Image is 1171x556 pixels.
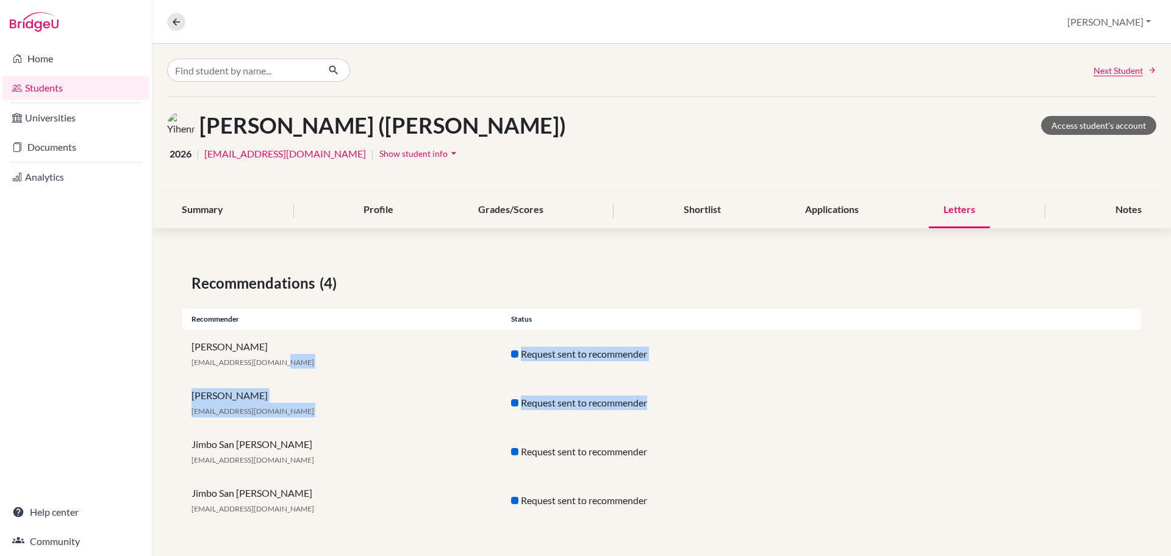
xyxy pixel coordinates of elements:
div: Profile [349,192,408,228]
h1: [PERSON_NAME] ([PERSON_NAME]) [199,112,566,139]
div: Status [502,314,822,325]
a: [EMAIL_ADDRESS][DOMAIN_NAME] [204,146,366,161]
span: [EMAIL_ADDRESS][DOMAIN_NAME] [192,358,314,367]
div: Notes [1101,192,1156,228]
div: Applications [790,192,873,228]
a: Documents [2,135,149,159]
div: Jimbo San [PERSON_NAME] [182,486,502,515]
div: Request sent to recommender [502,347,822,361]
div: Jimbo San [PERSON_NAME] [182,437,502,466]
div: Request sent to recommender [502,493,822,508]
div: Letters [929,192,990,228]
span: [EMAIL_ADDRESS][DOMAIN_NAME] [192,455,314,464]
span: | [371,146,374,161]
span: 2026 [170,146,192,161]
div: Request sent to recommender [502,395,822,410]
input: Find student by name... [167,59,318,82]
button: [PERSON_NAME] [1062,10,1156,34]
span: Show student info [379,148,448,159]
a: Universities [2,106,149,130]
div: Summary [167,192,238,228]
span: Next Student [1094,64,1143,77]
img: Bridge-U [10,12,59,32]
div: [PERSON_NAME] [182,339,502,369]
span: [EMAIL_ADDRESS][DOMAIN_NAME] [192,504,314,513]
a: Home [2,46,149,71]
div: Grades/Scores [464,192,558,228]
div: Shortlist [669,192,736,228]
a: Access student's account [1041,116,1156,135]
img: Yiheng (Eric G.) Gu's avatar [167,112,195,139]
div: Recommender [182,314,502,325]
span: [EMAIL_ADDRESS][DOMAIN_NAME] [192,406,314,416]
span: | [196,146,199,161]
span: (4) [320,272,342,294]
div: Request sent to recommender [502,444,822,459]
a: Next Student [1094,64,1156,77]
a: Analytics [2,165,149,189]
button: Show student infoarrow_drop_down [379,144,460,163]
span: Recommendations [192,272,320,294]
a: Students [2,76,149,100]
div: [PERSON_NAME] [182,388,502,417]
i: arrow_drop_down [448,147,460,159]
a: Community [2,529,149,554]
a: Help center [2,500,149,524]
